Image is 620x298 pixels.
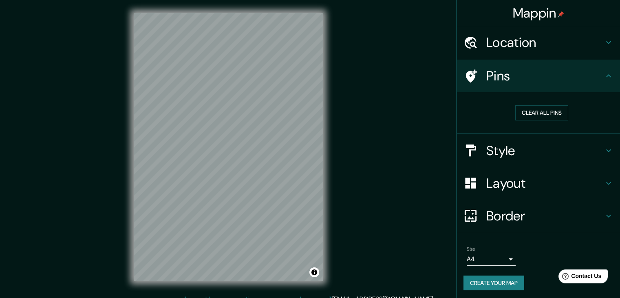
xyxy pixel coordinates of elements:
canvas: Map [134,13,323,281]
div: Style [457,134,620,167]
button: Toggle attribution [309,267,319,277]
h4: Layout [486,175,604,191]
h4: Style [486,142,604,159]
div: Pins [457,60,620,92]
button: Create your map [463,276,524,291]
h4: Mappin [513,5,565,21]
h4: Border [486,208,604,224]
img: pin-icon.png [558,11,564,18]
div: Layout [457,167,620,200]
div: Location [457,26,620,59]
iframe: Help widget launcher [547,266,611,289]
div: Border [457,200,620,232]
div: A4 [467,253,516,266]
h4: Location [486,34,604,51]
button: Clear all pins [515,105,568,120]
label: Size [467,245,475,252]
h4: Pins [486,68,604,84]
